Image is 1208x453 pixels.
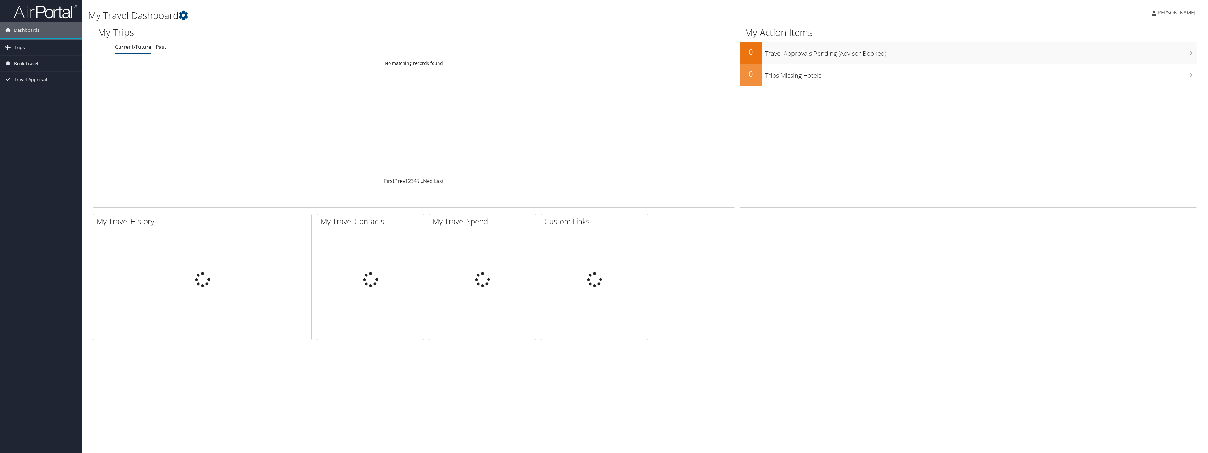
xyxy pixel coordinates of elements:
img: airportal-logo.png [14,4,77,19]
h3: Trips Missing Hotels [765,68,1197,80]
a: First [384,178,394,184]
a: 1 [405,178,408,184]
a: Current/Future [115,43,151,50]
h2: 0 [740,47,762,57]
a: 0Trips Missing Hotels [740,64,1197,86]
td: No matching records found [93,58,735,69]
h3: Travel Approvals Pending (Advisor Booked) [765,46,1197,58]
a: Last [434,178,444,184]
a: 0Travel Approvals Pending (Advisor Booked) [740,42,1197,64]
span: Trips [14,40,25,55]
h2: My Travel History [97,216,311,227]
a: Prev [394,178,405,184]
a: 3 [411,178,414,184]
span: Book Travel [14,56,38,71]
span: Travel Approval [14,72,47,88]
span: … [419,178,423,184]
h2: 0 [740,69,762,79]
a: Next [423,178,434,184]
h1: My Action Items [740,26,1197,39]
h2: My Travel Spend [433,216,536,227]
h2: My Travel Contacts [321,216,424,227]
h1: My Travel Dashboard [88,9,830,22]
span: [PERSON_NAME] [1156,9,1195,16]
a: 5 [417,178,419,184]
a: [PERSON_NAME] [1152,3,1202,22]
h2: Custom Links [545,216,648,227]
a: 2 [408,178,411,184]
a: Past [156,43,166,50]
a: 4 [414,178,417,184]
span: Dashboards [14,22,40,38]
h1: My Trips [98,26,463,39]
